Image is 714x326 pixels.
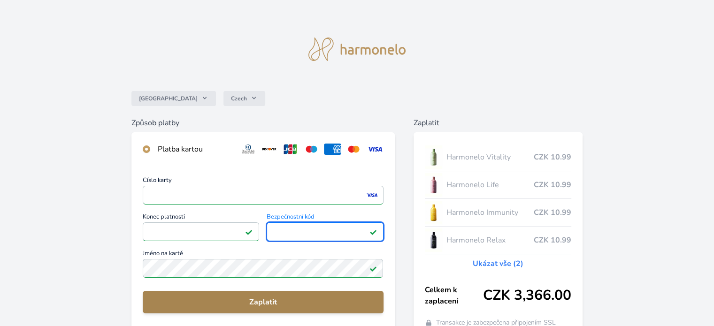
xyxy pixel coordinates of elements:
[366,191,378,199] img: visa
[131,117,394,129] h6: Způsob platby
[534,152,571,163] span: CZK 10.99
[150,296,376,308] span: Zaplatit
[369,228,377,235] img: Platné pole
[147,225,255,238] iframe: Iframe pro datum vypršení platnosti
[245,228,253,235] img: Platné pole
[369,265,377,272] img: Platné pole
[303,144,320,155] img: maestro.svg
[414,117,583,129] h6: Zaplatit
[131,91,216,106] button: [GEOGRAPHIC_DATA]
[425,228,443,252] img: CLEAN_RELAX_se_stinem_x-lo.jpg
[534,235,571,246] span: CZK 10.99
[143,259,383,278] input: Jméno na kartěPlatné pole
[446,179,533,190] span: Harmonelo Life
[143,250,383,259] span: Jméno na kartě
[425,173,443,197] img: CLEAN_LIFE_se_stinem_x-lo.jpg
[143,291,383,313] button: Zaplatit
[139,95,198,102] span: [GEOGRAPHIC_DATA]
[308,38,406,61] img: logo.svg
[425,145,443,169] img: CLEAN_VITALITY_se_stinem_x-lo.jpg
[158,144,232,155] div: Platba kartou
[231,95,247,102] span: Czech
[446,207,533,218] span: Harmonelo Immunity
[239,144,257,155] img: diners.svg
[366,144,384,155] img: visa.svg
[446,152,533,163] span: Harmonelo Vitality
[534,179,571,190] span: CZK 10.99
[425,201,443,224] img: IMMUNITY_se_stinem_x-lo.jpg
[282,144,299,155] img: jcb.svg
[147,189,379,202] iframe: Iframe pro číslo karty
[473,258,523,269] a: Ukázat vše (2)
[446,235,533,246] span: Harmonelo Relax
[143,177,383,186] span: Číslo karty
[271,225,379,238] iframe: Iframe pro bezpečnostní kód
[425,284,483,307] span: Celkem k zaplacení
[345,144,362,155] img: mc.svg
[267,214,383,222] span: Bezpečnostní kód
[324,144,341,155] img: amex.svg
[483,287,571,304] span: CZK 3,366.00
[223,91,265,106] button: Czech
[261,144,278,155] img: discover.svg
[534,207,571,218] span: CZK 10.99
[143,214,259,222] span: Konec platnosti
